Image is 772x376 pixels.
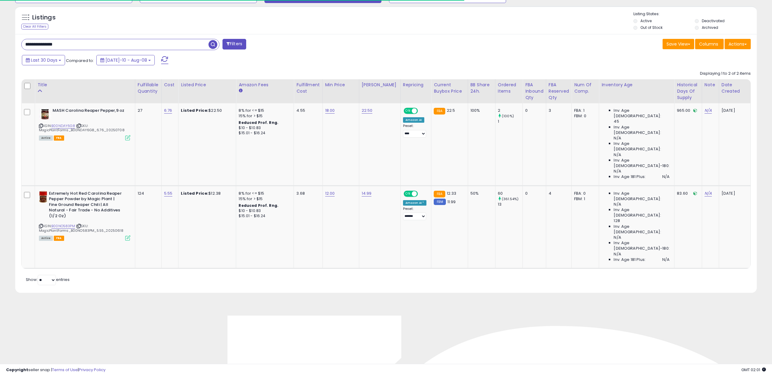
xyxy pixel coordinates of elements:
[722,82,748,94] div: Date Created
[725,39,751,49] button: Actions
[614,141,670,152] span: Inv. Age [DEMOGRAPHIC_DATA]:
[51,224,75,229] a: B00NO583PM
[138,191,157,196] div: 124
[39,224,123,233] span: | SKU: MagicPlantFarms_B00NO583PM_5.55_20250618
[699,41,718,47] span: Columns
[549,191,567,196] div: 4
[498,119,522,124] div: 1
[22,55,65,65] button: Last 30 Days
[695,39,724,49] button: Columns
[51,123,75,128] a: B00NDAY6G8
[39,108,130,140] div: ASIN:
[39,123,125,132] span: | SKU: MagicPlantFarms_B00NDAY6G8_6.76_20250708
[633,11,757,17] p: Listing States:
[417,191,426,196] span: OFF
[677,108,697,113] div: 965.00
[705,108,712,114] a: N/A
[362,82,398,88] div: [PERSON_NAME]
[181,108,209,113] b: Listed Price:
[447,190,457,196] span: 12.33
[403,117,424,123] div: Amazon AI
[181,108,231,113] div: $22.50
[434,82,465,94] div: Current Buybox Price
[39,191,130,240] div: ASIN:
[601,82,672,88] div: Inventory Age
[362,190,372,197] a: 14.99
[434,191,445,197] small: FBA
[239,196,289,202] div: 15% for > $15
[181,191,231,196] div: $12.38
[39,108,51,120] img: 61MHMgmVHXL._SL40_.jpg
[21,24,48,29] div: Clear All Filters
[403,124,427,138] div: Preset:
[239,131,289,136] div: $15.01 - $16.24
[614,158,670,169] span: Inv. Age [DEMOGRAPHIC_DATA]-180:
[54,135,64,141] span: FBA
[181,82,233,88] div: Listed Price
[138,108,157,113] div: 27
[164,190,173,197] a: 5.55
[296,82,320,94] div: Fulfillment Cost
[239,125,289,131] div: $10 - $10.83
[404,191,412,196] span: ON
[470,82,493,94] div: BB Share 24h.
[325,108,335,114] a: 18.00
[325,190,335,197] a: 12.00
[296,191,318,196] div: 3.68
[325,82,357,88] div: Min Price
[417,108,426,114] span: OFF
[39,191,47,203] img: 51uckV6JbJL._SL40_.jpg
[32,13,56,22] h5: Listings
[181,190,209,196] b: Listed Price:
[614,251,621,257] span: N/A
[614,135,621,141] span: N/A
[470,108,491,113] div: 100%
[66,58,94,63] span: Compared to:
[574,196,594,202] div: FBM: 1
[239,191,289,196] div: 8% for <= $15
[525,191,541,196] div: 0
[574,113,594,119] div: FBM: 0
[722,191,746,196] div: [DATE]
[614,202,621,207] span: N/A
[53,108,126,115] b: MASH Carolina Reaper Pepper,9 oz
[549,82,569,101] div: FBA Reserved Qty
[574,82,596,94] div: Num of Comp.
[498,82,520,94] div: Ordered Items
[662,257,670,262] span: N/A
[239,113,289,119] div: 15% for > $15
[239,108,289,113] div: 8% for <= $15
[614,218,620,224] span: 128
[37,82,133,88] div: Title
[677,191,697,196] div: 83.60
[525,108,541,113] div: 0
[403,82,429,88] div: Repricing
[49,191,123,220] b: Extremely Hot Red Carolina Reaper Pepper Powder by Magic Plant | Fine Ground Reaper Chili | All N...
[574,191,594,196] div: FBA: 0
[447,199,456,205] span: 11.99
[239,82,291,88] div: Amazon Fees
[434,108,445,115] small: FBA
[614,240,670,251] span: Inv. Age [DEMOGRAPHIC_DATA]-180:
[614,224,670,235] span: Inv. Age [DEMOGRAPHIC_DATA]:
[705,82,716,88] div: Note
[434,199,446,205] small: FBM
[164,82,176,88] div: Cost
[239,208,289,214] div: $10 - $10.83
[447,108,455,113] span: 22.5
[700,71,751,77] div: Displaying 1 to 2 of 2 items
[502,114,514,118] small: (100%)
[502,197,519,201] small: (361.54%)
[549,108,567,113] div: 3
[705,190,712,197] a: N/A
[702,18,725,23] label: Deactivated
[404,108,412,114] span: ON
[54,236,64,241] span: FBA
[722,108,746,113] div: [DATE]
[525,82,543,101] div: FBA inbound Qty
[640,25,663,30] label: Out of Stock
[96,55,155,65] button: [DATE]-10 - Aug-08
[640,18,652,23] label: Active
[614,257,646,262] span: Inv. Age 181 Plus:
[614,119,619,124] span: 45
